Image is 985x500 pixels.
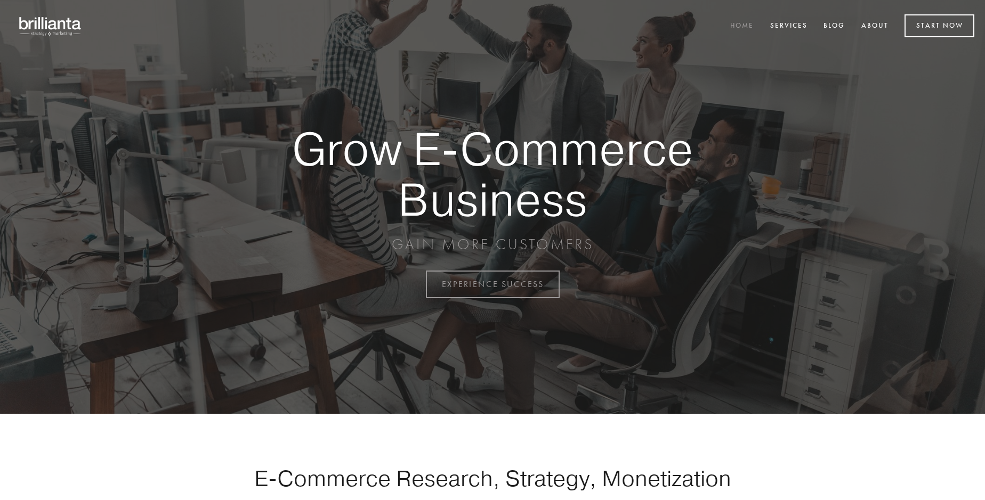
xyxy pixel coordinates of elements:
p: GAIN MORE CUSTOMERS [255,235,730,254]
a: Services [763,18,814,35]
a: Home [723,18,761,35]
a: EXPERIENCE SUCCESS [426,271,560,298]
a: About [854,18,895,35]
strong: Grow E-Commerce Business [255,124,730,224]
a: Start Now [905,14,974,37]
h1: E-Commerce Research, Strategy, Monetization [221,465,764,491]
img: brillianta - research, strategy, marketing [11,11,91,42]
a: Blog [817,18,852,35]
